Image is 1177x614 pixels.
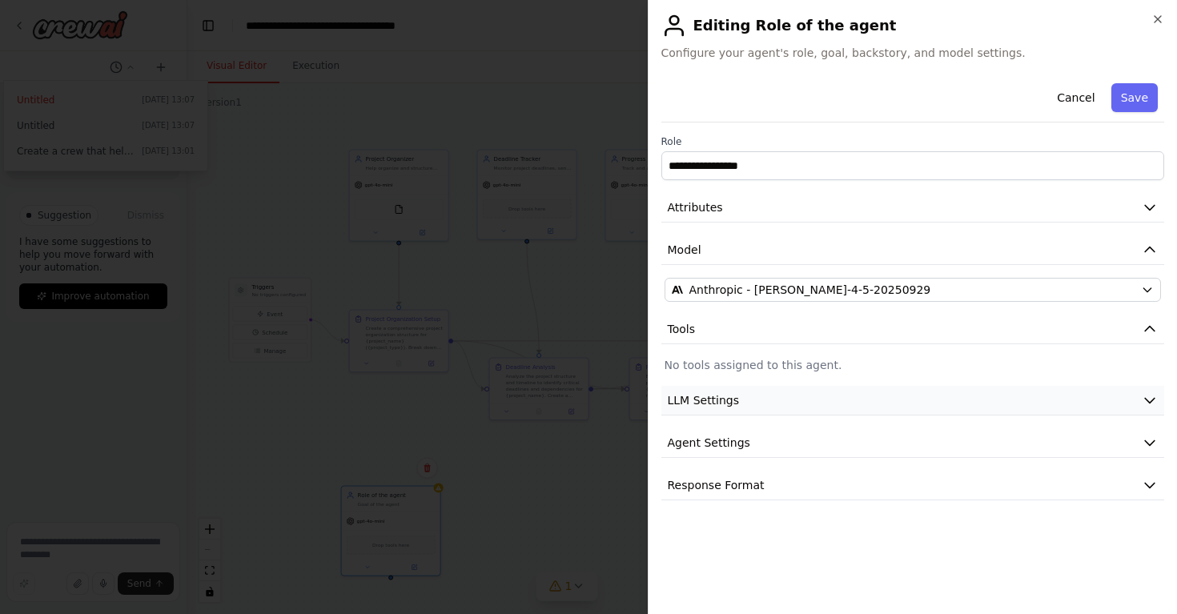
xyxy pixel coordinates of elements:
button: LLM Settings [661,386,1165,415]
span: Attributes [668,199,723,215]
span: Tools [668,321,696,337]
button: Attributes [661,193,1165,223]
p: No tools assigned to this agent. [665,357,1162,373]
span: Response Format [668,477,765,493]
button: Anthropic - [PERSON_NAME]-4-5-20250929 [665,278,1162,302]
span: LLM Settings [668,392,740,408]
button: Agent Settings [661,428,1165,458]
span: Agent Settings [668,435,750,451]
button: Cancel [1047,83,1104,112]
span: Anthropic - claude-sonnet-4-5-20250929 [689,282,931,298]
h2: Editing Role of the agent [661,13,1165,38]
span: Configure your agent's role, goal, backstory, and model settings. [661,45,1165,61]
span: Model [668,242,701,258]
button: Model [661,235,1165,265]
label: Role [661,135,1165,148]
button: Tools [661,315,1165,344]
button: Save [1111,83,1158,112]
button: Response Format [661,471,1165,500]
